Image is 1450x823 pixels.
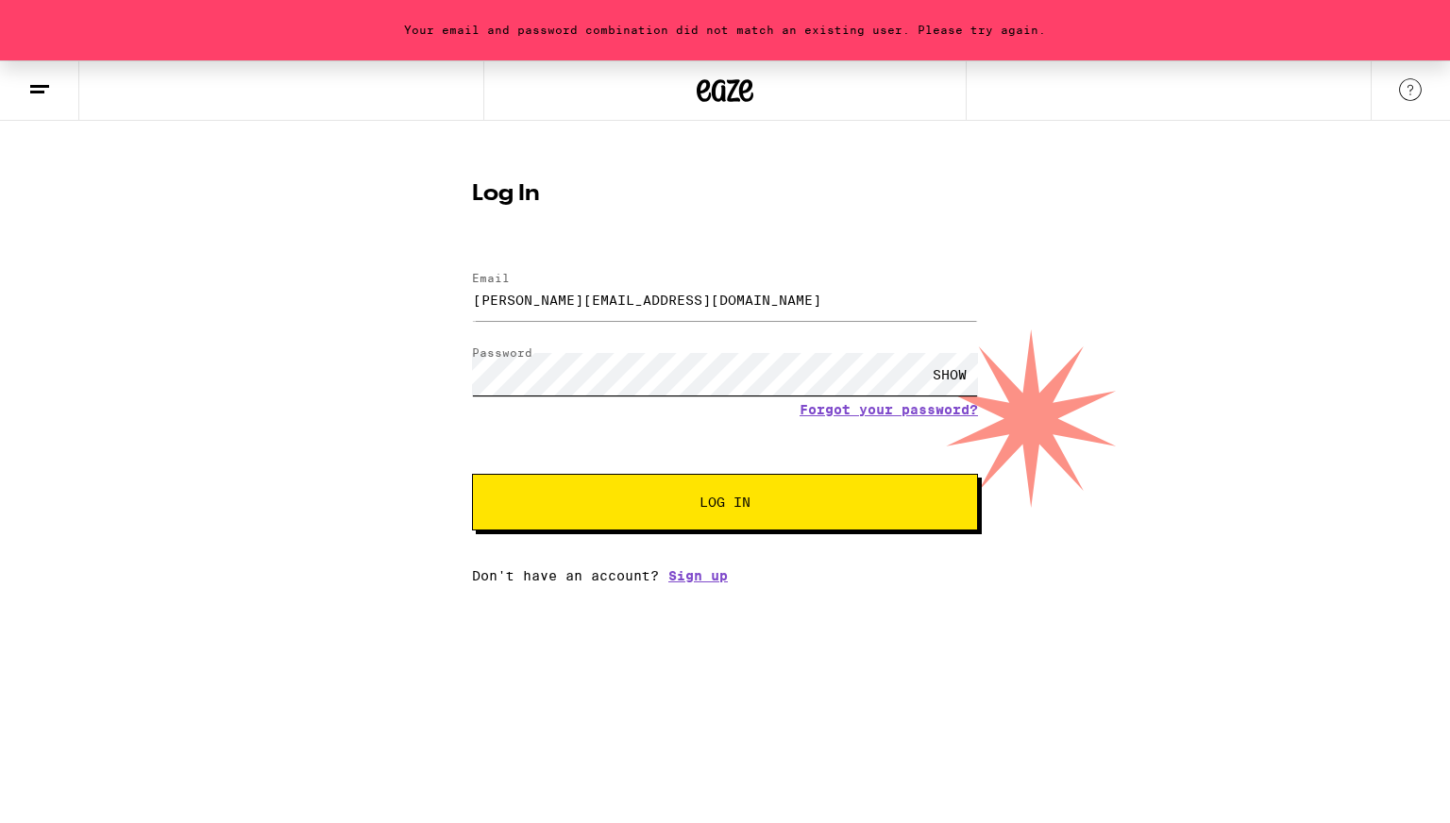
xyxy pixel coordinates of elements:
[11,13,136,28] span: Hi. Need any help?
[472,278,978,321] input: Email
[800,402,978,417] a: Forgot your password?
[472,568,978,583] div: Don't have an account?
[472,474,978,530] button: Log In
[472,346,532,359] label: Password
[472,183,978,206] h1: Log In
[700,495,750,509] span: Log In
[472,272,510,284] label: Email
[668,568,728,583] a: Sign up
[921,353,978,395] div: SHOW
